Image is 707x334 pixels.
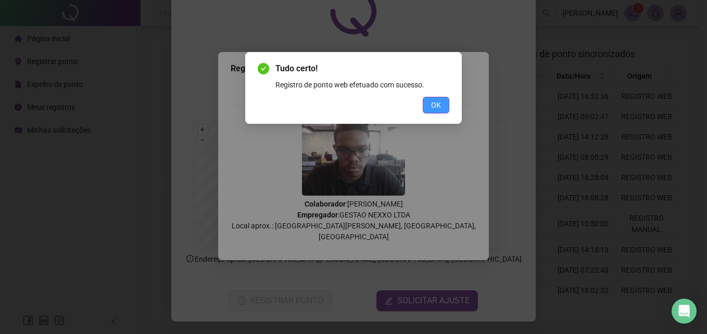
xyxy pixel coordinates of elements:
span: check-circle [258,63,269,74]
span: Tudo certo! [275,62,449,75]
span: OK [431,99,441,111]
div: Open Intercom Messenger [672,299,697,324]
button: OK [423,97,449,113]
div: Registro de ponto web efetuado com sucesso. [275,79,449,91]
